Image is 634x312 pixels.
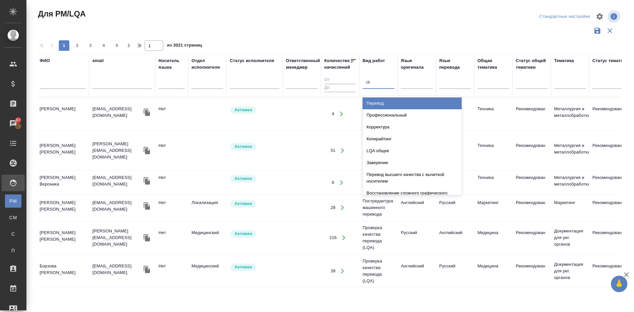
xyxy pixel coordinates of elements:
[5,211,21,224] a: CM
[335,176,348,189] button: Открыть работы
[92,228,142,248] p: [PERSON_NAME][EMAIL_ADDRESS][DOMAIN_NAME]
[234,200,252,207] p: Активен
[436,226,474,249] td: Английский
[98,42,109,49] span: 4
[474,139,512,162] td: Техника
[234,143,252,150] p: Активен
[5,227,21,241] a: С
[8,214,18,221] span: CM
[608,10,621,23] span: Посмотреть информацию
[230,229,279,238] div: Рядовой исполнитель: назначай с учетом рейтинга
[512,139,551,162] td: Рекомендован
[359,255,398,288] td: Проверка качества перевода (LQA)
[188,226,227,249] td: Медицинский
[363,145,462,157] div: LQA общее
[188,196,227,219] td: Локализация
[359,221,398,254] td: Проверка качества перевода (LQA)
[234,107,252,113] p: Активен
[512,102,551,125] td: Рекомендован
[436,196,474,219] td: Русский
[188,260,227,283] td: Медицинский
[512,196,551,219] td: Рекомендован
[329,234,336,241] div: 216
[112,42,122,49] span: 5
[230,142,279,151] div: Рядовой исполнитель: назначай с учетом рейтинга
[516,57,547,71] div: Статус общей тематики
[359,102,398,125] td: Последовательный перевод
[36,196,89,219] td: [PERSON_NAME] [PERSON_NAME]
[92,106,142,119] p: [EMAIL_ADDRESS][DOMAIN_NAME]
[92,57,104,64] div: email
[592,9,608,24] span: Настроить таблицу
[92,199,142,213] p: [EMAIL_ADDRESS][DOMAIN_NAME]
[363,133,462,145] div: Копирайтинг
[398,260,436,283] td: Английский
[363,157,462,169] div: Заверение
[363,97,462,109] div: Перевод
[40,57,50,64] div: ФИО
[363,169,462,187] div: Перевод высшего качества с вычиткой носителем
[474,260,512,283] td: Медицина
[36,171,89,194] td: [PERSON_NAME] Вероника
[398,196,436,219] td: Английский
[538,12,592,22] div: split button
[324,76,356,84] input: От
[337,231,351,245] button: Открыть работы
[286,57,320,71] div: Ответственный менеджер
[554,57,574,64] div: Тематика
[230,106,279,115] div: Рядовой исполнитель: назначай с учетом рейтинга
[234,264,252,270] p: Активен
[474,226,512,249] td: Медицина
[142,264,152,274] button: Скопировать
[439,57,471,71] div: Язык перевода
[398,226,436,249] td: Русский
[474,196,512,219] td: Маркетинг
[142,107,152,117] button: Скопировать
[401,57,433,71] div: Язык оригинала
[363,57,385,64] div: Вид работ
[477,57,509,71] div: Общая тематика
[8,231,18,237] span: С
[474,102,512,125] td: Техника
[8,198,18,204] span: PM
[335,107,348,121] button: Открыть работы
[614,277,625,291] span: 🙏
[158,57,185,71] div: Носитель языка
[234,230,252,237] p: Активен
[36,260,89,283] td: Борзова [PERSON_NAME]
[332,179,334,186] div: 6
[5,194,21,208] a: PM
[2,115,25,132] a: 87
[142,233,152,243] button: Скопировать
[359,171,398,194] td: Синхронный перевод
[363,109,462,121] div: Профессиональный
[8,247,18,254] span: П
[72,40,83,51] button: 2
[512,226,551,249] td: Рекомендован
[336,264,349,278] button: Открыть работы
[92,141,142,160] p: [PERSON_NAME][EMAIL_ADDRESS][DOMAIN_NAME]
[167,41,202,51] span: из 3021 страниц
[551,139,589,162] td: Металлургия и металлобработка
[359,194,398,221] td: Постредактура машинного перевода
[36,9,86,19] span: Для PM/LQA
[230,57,274,64] div: Статус исполнителя
[551,102,589,125] td: Металлургия и металлобработка
[155,196,188,219] td: Нет
[551,258,589,284] td: Документация для рег. органов
[155,171,188,194] td: Нет
[36,226,89,249] td: [PERSON_NAME] [PERSON_NAME]
[336,201,349,215] button: Открыть работы
[192,57,223,71] div: Отдел исполнителя
[512,260,551,283] td: Рекомендован
[36,102,89,125] td: [PERSON_NAME]
[474,171,512,194] td: Техника
[611,276,627,292] button: 🙏
[363,187,462,206] div: Восстановление сложного графического изображения
[591,24,604,37] button: Сохранить фильтры
[436,260,474,283] td: Русский
[230,199,279,208] div: Рядовой исполнитель: назначай с учетом рейтинга
[551,225,589,251] td: Документация для рег. органов
[359,139,398,162] td: Последовательный перевод
[336,144,349,157] button: Открыть работы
